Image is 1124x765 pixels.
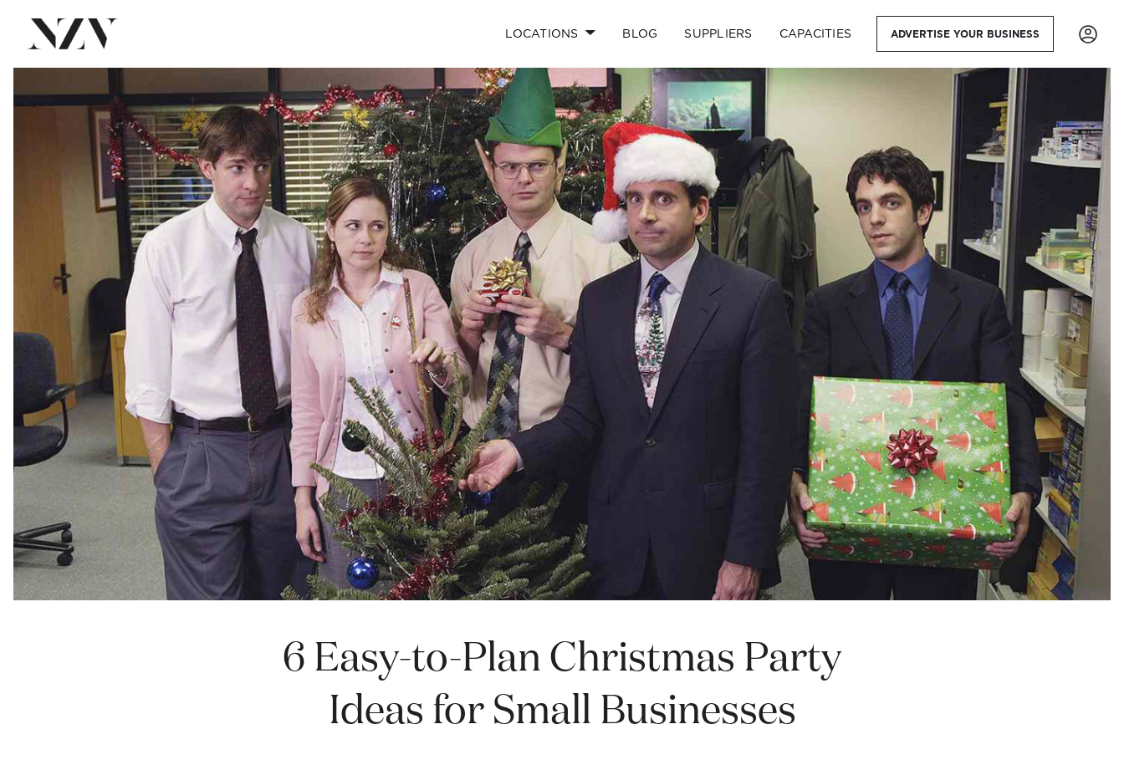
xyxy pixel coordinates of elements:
[276,634,848,739] h1: 6 Easy-to-Plan Christmas Party Ideas for Small Businesses
[766,16,866,52] a: Capacities
[13,68,1111,600] img: 6 Easy-to-Plan Christmas Party Ideas for Small Businesses
[876,16,1054,52] a: Advertise your business
[671,16,765,52] a: SUPPLIERS
[27,18,118,48] img: nzv-logo.png
[609,16,671,52] a: BLOG
[492,16,609,52] a: Locations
